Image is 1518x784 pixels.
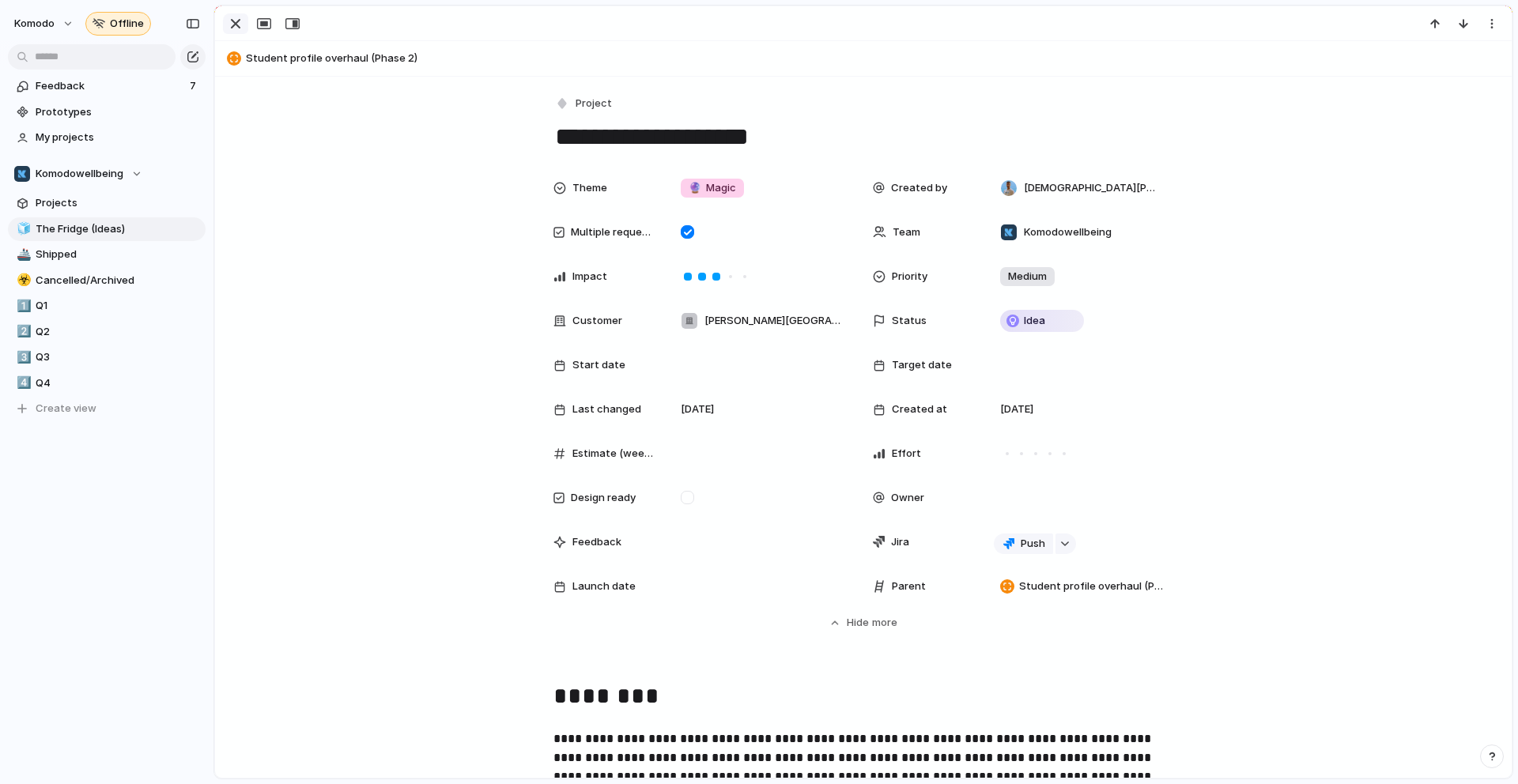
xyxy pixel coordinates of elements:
span: Magic [689,180,736,196]
a: 1️⃣Q1 [8,294,206,318]
span: Student profile overhaul (Phase 2) [1019,579,1166,594]
span: Q2 [36,324,200,340]
span: Cancelled/Archived [36,273,200,288]
span: Feedback [572,534,621,550]
button: 🚢 [14,247,30,262]
div: 1️⃣ [17,297,28,315]
div: 4️⃣ [17,374,28,392]
span: Q1 [36,298,200,314]
span: Komodo [14,16,55,32]
span: [DATE] [1000,401,1033,417]
button: 1️⃣ [14,298,30,314]
span: Estimate (weeks) [572,446,655,462]
span: Project [576,96,612,111]
span: Q3 [36,349,200,365]
a: 4️⃣Q4 [8,371,206,395]
span: [DATE] [681,401,714,417]
span: Design ready [571,490,636,506]
a: My projects [8,126,206,149]
div: 3️⃣ [17,349,28,367]
span: Effort [892,446,921,462]
div: ☣️ [17,271,28,289]
span: Offline [110,16,144,32]
span: [PERSON_NAME][GEOGRAPHIC_DATA][DEMOGRAPHIC_DATA] [704,313,840,329]
span: 🔮 [689,181,701,194]
button: Komodowellbeing [8,162,206,186]
span: Medium [1008,269,1047,285]
span: Status [892,313,927,329]
span: My projects [36,130,200,145]
button: ☣️ [14,273,30,288]
span: [DEMOGRAPHIC_DATA][PERSON_NAME] [1024,180,1160,196]
span: Created by [891,180,947,196]
a: Prototypes [8,100,206,124]
span: Multiple requests? [571,224,655,240]
button: 2️⃣ [14,324,30,340]
span: Launch date [572,579,636,594]
span: Team [893,224,920,240]
span: Priority [892,269,927,285]
span: 7 [190,78,199,94]
span: Feedback [36,78,185,94]
button: 4️⃣ [14,375,30,391]
span: Shipped [36,247,200,262]
div: 🚢 [17,246,28,264]
a: 🧊The Fridge (Ideas) [8,217,206,241]
span: Theme [572,180,607,196]
span: Komodowellbeing [36,166,123,182]
div: 🧊 [17,220,28,238]
span: Komodowellbeing [1024,224,1112,240]
span: Parent [892,579,926,594]
a: Feedback7 [8,74,206,98]
span: Q4 [36,375,200,391]
span: Jira [891,534,909,550]
a: Projects [8,191,206,215]
button: Push [994,533,1053,554]
span: Create view [36,401,96,416]
span: more [872,615,897,631]
button: Komodo [7,11,82,36]
a: ☣️Cancelled/Archived [8,269,206,292]
a: 3️⃣Q3 [8,345,206,369]
span: Owner [891,490,924,506]
button: Student profile overhaul (Phase 2) [222,46,1505,71]
span: Created at [892,401,947,417]
span: Prototypes [36,104,200,120]
span: Idea [1024,313,1045,329]
button: Create view [8,397,206,420]
a: 🚢Shipped [8,243,206,266]
button: 🧊 [14,221,30,237]
span: Target date [892,357,952,373]
span: Impact [572,269,607,285]
span: Customer [572,313,622,329]
span: Projects [36,195,200,211]
div: 2️⃣ [17,322,28,341]
span: Student profile overhaul (Phase 2) [246,51,1505,66]
a: 2️⃣Q2 [8,320,206,344]
span: Last changed [572,401,641,417]
span: The Fridge (Ideas) [36,221,200,237]
button: 3️⃣ [14,349,30,365]
button: Project [552,92,617,115]
span: Start date [572,357,625,373]
button: Hidemore [553,609,1173,637]
span: Push [1021,536,1045,552]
